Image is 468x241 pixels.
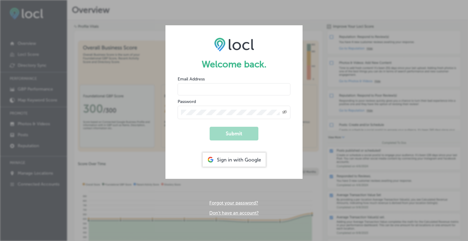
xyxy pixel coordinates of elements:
[203,153,266,167] div: Sign in with Google
[178,76,205,82] label: Email Address
[209,210,259,216] a: Don't have an account?
[178,99,196,104] label: Password
[209,200,258,206] a: Forgot your password?
[178,59,290,70] h1: Welcome back.
[210,127,258,140] button: Submit
[282,110,287,115] span: Toggle password visibility
[214,37,254,51] img: LOCL logo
